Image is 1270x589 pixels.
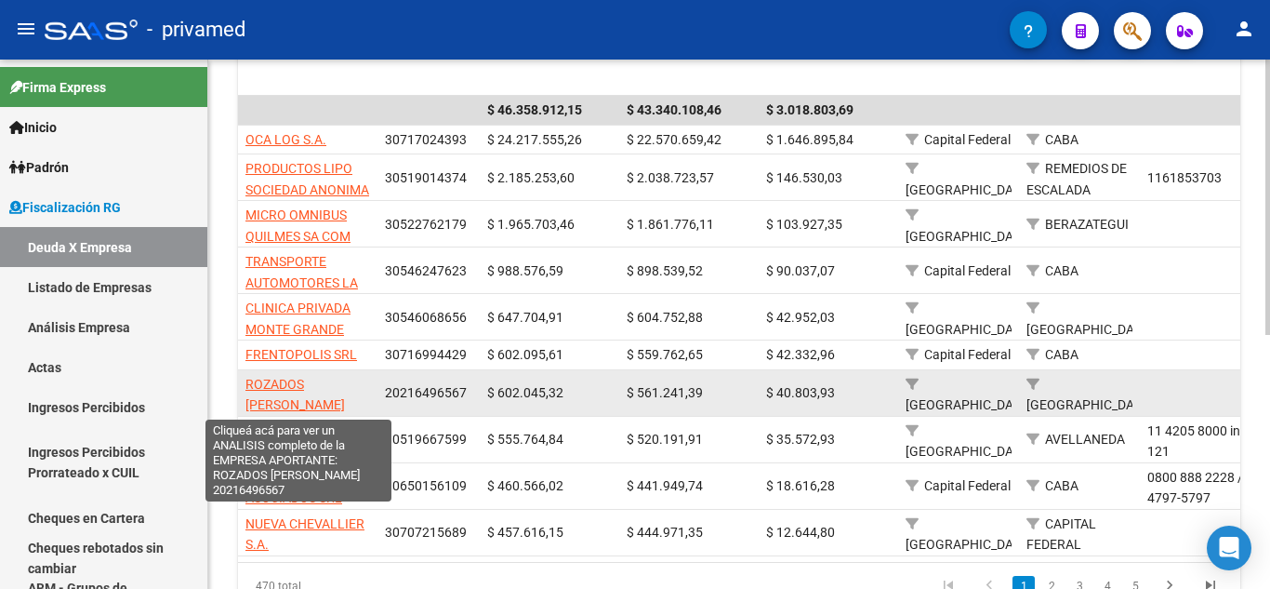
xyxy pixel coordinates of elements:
mat-icon: menu [15,18,37,40]
span: $ 988.576,59 [487,263,563,278]
span: $ 1.861.776,11 [627,217,714,232]
span: $ 457.616,15 [487,525,563,540]
span: 30707215689 [385,525,467,540]
span: OCA LOG S.A. [245,132,326,147]
span: CABA [1045,132,1078,147]
span: Capital Federal [924,263,1011,278]
datatable-header-cell: Deuda Bruta [619,35,759,97]
span: TRANSPORTE AUTOMOTORES LA ESTRELLA S A [245,254,358,312]
span: $ 460.566,02 [487,478,563,493]
span: $ 146.530,03 [766,170,842,185]
datatable-header-cell: Intereses [759,35,898,97]
span: [GEOGRAPHIC_DATA] [906,182,1031,197]
span: CABA [1045,347,1078,362]
span: $ 444.971,35 [627,525,703,540]
span: $ 103.927,35 [766,217,842,232]
span: AVELLANEDA [1045,432,1125,447]
span: 30522762179 [385,217,467,232]
span: - privamed [147,9,245,50]
span: $ 43.340.108,46 [627,102,721,117]
span: 1161853703 [1147,170,1222,185]
span: $ 647.704,91 [487,310,563,325]
span: CORNEL Y ASOCIADOS SRL [245,470,342,506]
span: 30650156109 [385,478,467,493]
datatable-header-cell: Provincia [898,35,1019,97]
span: PRODUCTOS LIPO SOCIEDAD ANONIMA [245,161,369,197]
datatable-header-cell: Deuda Total [480,35,619,97]
span: $ 12.644,80 [766,525,835,540]
span: $ 3.018.803,69 [766,102,853,117]
span: 30519667599 [385,432,467,447]
span: ROZADOS [PERSON_NAME] [245,377,345,413]
span: 20216496567 [385,385,467,400]
span: CLINICA PRIVADA MONTE GRANDE SOCIEDAD ANONIMA [245,301,369,358]
span: Inicio [9,117,57,138]
span: REMEDIOS DE ESCALADA [1026,161,1127,197]
span: $ 90.037,07 [766,263,835,278]
span: $ 46.358.912,15 [487,102,582,117]
datatable-header-cell: Localidad [1019,35,1140,97]
span: FRENTOPOLIS SRL [245,347,357,362]
span: CABA [1045,263,1078,278]
span: NUEVA CHEVALLIER S.A. [245,516,364,553]
span: Fiscalización RG [9,197,121,218]
span: 0800 888 2228 // 4797-5797 [1147,470,1247,506]
span: $ 1.646.895,84 [766,132,853,147]
span: CABA [1045,478,1078,493]
span: [PERSON_NAME] Y HNOS SA [245,423,355,460]
span: Capital Federal [924,132,1011,147]
span: $ 604.752,88 [627,310,703,325]
span: 30716994429 [385,347,467,362]
span: $ 555.764,84 [487,432,563,447]
span: [GEOGRAPHIC_DATA] [906,229,1031,244]
span: [GEOGRAPHIC_DATA] [906,444,1031,459]
span: $ 441.949,74 [627,478,703,493]
span: [GEOGRAPHIC_DATA] [906,537,1031,552]
span: 30546068656 [385,310,467,325]
span: $ 520.191,91 [627,432,703,447]
span: 30519014374 [385,170,467,185]
span: $ 18.616,28 [766,478,835,493]
datatable-header-cell: CUIT [377,35,480,97]
span: $ 40.803,93 [766,385,835,400]
span: $ 602.045,32 [487,385,563,400]
span: BERAZATEGUI [1045,217,1129,232]
span: $ 2.038.723,57 [627,170,714,185]
span: [GEOGRAPHIC_DATA] [906,397,1031,412]
span: $ 1.965.703,46 [487,217,575,232]
span: [GEOGRAPHIC_DATA] [906,322,1031,337]
span: $ 42.952,03 [766,310,835,325]
span: $ 24.217.555,26 [487,132,582,147]
span: [GEOGRAPHIC_DATA] [1026,397,1152,412]
datatable-header-cell: Razón Social [238,35,377,97]
span: Padrón [9,157,69,178]
span: [GEOGRAPHIC_DATA] [1026,322,1152,337]
span: Firma Express [9,77,106,98]
span: $ 42.332,96 [766,347,835,362]
span: CAPITAL FEDERAL [1026,516,1096,553]
span: Capital Federal [924,478,1011,493]
span: $ 898.539,52 [627,263,703,278]
span: $ 22.570.659,42 [627,132,721,147]
span: MICRO OMNIBUS QUILMES SA COM IND Y FINANC [245,207,351,265]
span: $ 35.572,93 [766,432,835,447]
div: Open Intercom Messenger [1207,526,1251,570]
span: $ 2.185.253,60 [487,170,575,185]
span: $ 559.762,65 [627,347,703,362]
mat-icon: person [1233,18,1255,40]
span: $ 561.241,39 [627,385,703,400]
span: $ 602.095,61 [487,347,563,362]
span: 30717024393 [385,132,467,147]
span: Capital Federal [924,347,1011,362]
span: 30546247623 [385,263,467,278]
